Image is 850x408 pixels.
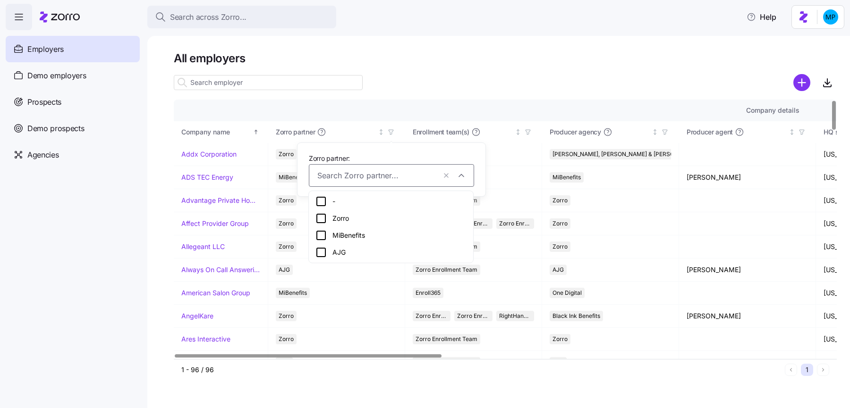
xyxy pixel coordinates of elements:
[315,247,467,258] div: AJG
[181,288,250,298] a: American Salon Group
[739,8,784,26] button: Help
[679,166,816,189] td: [PERSON_NAME]
[315,213,467,224] div: Zorro
[174,75,363,90] input: Search employer
[416,311,448,321] span: Zorro Enrollment Team
[27,70,86,82] span: Demo employers
[679,258,816,282] td: [PERSON_NAME]
[181,311,213,321] a: AngelKare
[552,149,699,159] span: [PERSON_NAME], [PERSON_NAME] & [PERSON_NAME]
[181,365,781,375] div: 1 - 96 / 96
[170,11,246,23] span: Search across Zorro...
[552,172,581,183] span: MiBenefits
[279,218,294,229] span: Zorro
[416,334,477,344] span: Zorro Enrollment Team
[789,129,795,135] div: Not sorted
[279,288,307,298] span: MiBenefits
[27,43,64,55] span: Employers
[253,129,259,135] div: Sorted ascending
[823,9,838,25] img: b954e4dfce0f5620b9225907d0f7229f
[181,242,225,251] a: Allegeant LLC
[552,288,582,298] span: One Digital
[317,169,436,182] input: Search Zorro partner...
[6,115,140,142] a: Demo prospects
[27,123,85,134] span: Demo prospects
[174,121,268,143] th: Company nameSorted ascending
[457,311,489,321] span: Zorro Enrollment Experts
[652,129,658,135] div: Not sorted
[27,96,61,108] span: Prospects
[276,127,315,137] span: Zorro partner
[279,195,294,206] span: Zorro
[181,334,230,344] a: Ares Interactive
[552,265,564,275] span: AJG
[315,230,467,241] div: MiBenefits
[552,241,568,252] span: Zorro
[6,36,140,62] a: Employers
[801,364,813,376] button: 1
[542,121,679,143] th: Producer agencyNot sorted
[279,149,294,159] span: Zorro
[174,51,837,66] h1: All employers
[552,311,600,321] span: Black Ink Benefits
[279,241,294,252] span: Zorro
[279,334,294,344] span: Zorro
[6,89,140,115] a: Prospects
[279,172,307,183] span: MiBenefits
[181,196,260,205] a: Advantage Private Home Care
[309,154,350,163] span: Zorro partner:
[552,334,568,344] span: Zorro
[147,6,336,28] button: Search across Zorro...
[499,218,531,229] span: Zorro Enrollment Experts
[747,11,776,23] span: Help
[181,219,249,228] a: Affect Provider Group
[181,173,233,182] a: ADS TEC Energy
[499,311,531,321] span: RightHandMan Financial
[27,149,59,161] span: Agencies
[181,265,260,275] a: Always On Call Answering Service
[413,127,469,137] span: Enrollment team(s)
[405,121,542,143] th: Enrollment team(s)Not sorted
[679,305,816,328] td: [PERSON_NAME]
[515,129,521,135] div: Not sorted
[6,142,140,168] a: Agencies
[785,364,797,376] button: Previous page
[416,265,477,275] span: Zorro Enrollment Team
[279,311,294,321] span: Zorro
[378,129,384,135] div: Not sorted
[181,150,237,159] a: Addx Corporation
[268,121,405,143] th: Zorro partnerNot sorted
[552,195,568,206] span: Zorro
[552,218,568,229] span: Zorro
[550,127,601,137] span: Producer agency
[687,127,733,137] span: Producer agent
[817,364,829,376] button: Next page
[793,74,810,91] svg: add icon
[279,265,290,275] span: AJG
[679,121,816,143] th: Producer agentNot sorted
[416,288,441,298] span: Enroll365
[315,196,467,207] div: -
[181,127,251,137] div: Company name
[6,62,140,89] a: Demo employers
